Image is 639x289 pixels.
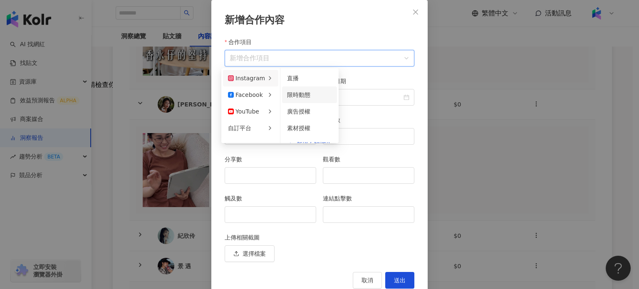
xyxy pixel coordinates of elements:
label: 上傳相關截圖 [225,233,266,242]
span: 素材授權 [287,125,310,131]
div: Instagram [228,74,265,83]
label: 觀看數 [323,155,347,164]
button: 新增自訂欄位 [287,140,332,149]
button: 選擇檔案 [225,245,275,262]
button: 送出 [385,272,414,289]
label: 分享數 [225,155,248,164]
button: Close [407,4,424,20]
input: 分享數 [225,168,316,183]
span: close [412,9,419,15]
span: 送出 [394,277,406,284]
label: 觸及數 [225,194,248,203]
input: 觀看數 [323,168,414,183]
input: 連結點擊數 [323,207,414,222]
label: 合作項目 [225,37,258,47]
div: YouTube [228,107,259,116]
input: 留言數 [323,128,414,144]
span: 限時動態 [287,91,310,98]
span: 直播 [287,75,299,82]
div: Facebook [228,90,263,99]
div: 自訂平台 [228,124,251,133]
span: 廣告授權 [287,108,310,115]
input: 觸及數 [225,207,316,222]
span: 選擇檔案 [243,250,266,257]
div: 新增合作內容 [225,13,414,27]
input: 發文日期 [328,93,402,102]
span: 取消 [362,277,373,284]
button: 取消 [353,272,382,289]
span: 新增自訂欄位 [297,142,332,148]
label: 連結點擊數 [323,194,358,203]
